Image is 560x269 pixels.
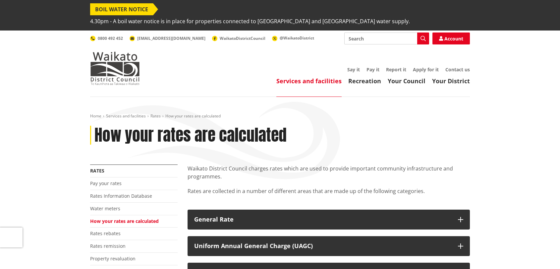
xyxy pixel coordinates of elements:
[90,243,126,249] a: Rates remission
[194,243,451,249] div: Uniform Annual General Charge (UAGC)
[344,33,429,44] input: Search input
[90,255,136,262] a: Property revaluation
[90,113,101,119] a: Home
[94,126,287,145] h1: How your rates are calculated
[90,3,153,15] span: BOIL WATER NOTICE
[90,15,410,27] span: 4.30pm - A boil water notice is in place for properties connected to [GEOGRAPHIC_DATA] and [GEOGR...
[137,35,205,41] span: [EMAIL_ADDRESS][DOMAIN_NAME]
[90,205,120,212] a: Water meters
[212,35,265,41] a: WaikatoDistrictCouncil
[90,113,470,119] nav: breadcrumb
[366,66,379,73] a: Pay it
[348,77,381,85] a: Recreation
[347,66,360,73] a: Say it
[194,216,451,223] div: General Rate
[165,113,221,119] span: How your rates are calculated
[90,168,104,174] a: Rates
[90,193,152,199] a: Rates Information Database
[432,33,470,44] a: Account
[188,187,470,203] p: Rates are collected in a number of different areas that are made up of the following categories.
[386,66,406,73] a: Report it
[413,66,439,73] a: Apply for it
[188,236,470,256] button: Uniform Annual General Charge (UAGC)
[98,35,123,41] span: 0800 492 452
[90,52,140,85] img: Waikato District Council - Te Kaunihera aa Takiwaa o Waikato
[90,180,122,186] a: Pay your rates
[188,165,470,180] p: Waikato District Council charges rates which are used to provide important community infrastructu...
[272,35,314,41] a: @WaikatoDistrict
[150,113,161,119] a: Rates
[188,210,470,230] button: General Rate
[90,230,121,236] a: Rates rebates
[276,77,342,85] a: Services and facilities
[530,241,553,265] iframe: Messenger Launcher
[432,77,470,85] a: Your District
[280,35,314,41] span: @WaikatoDistrict
[106,113,146,119] a: Services and facilities
[445,66,470,73] a: Contact us
[90,35,123,41] a: 0800 492 452
[388,77,425,85] a: Your Council
[220,35,265,41] span: WaikatoDistrictCouncil
[90,218,159,224] a: How your rates are calculated
[130,35,205,41] a: [EMAIL_ADDRESS][DOMAIN_NAME]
